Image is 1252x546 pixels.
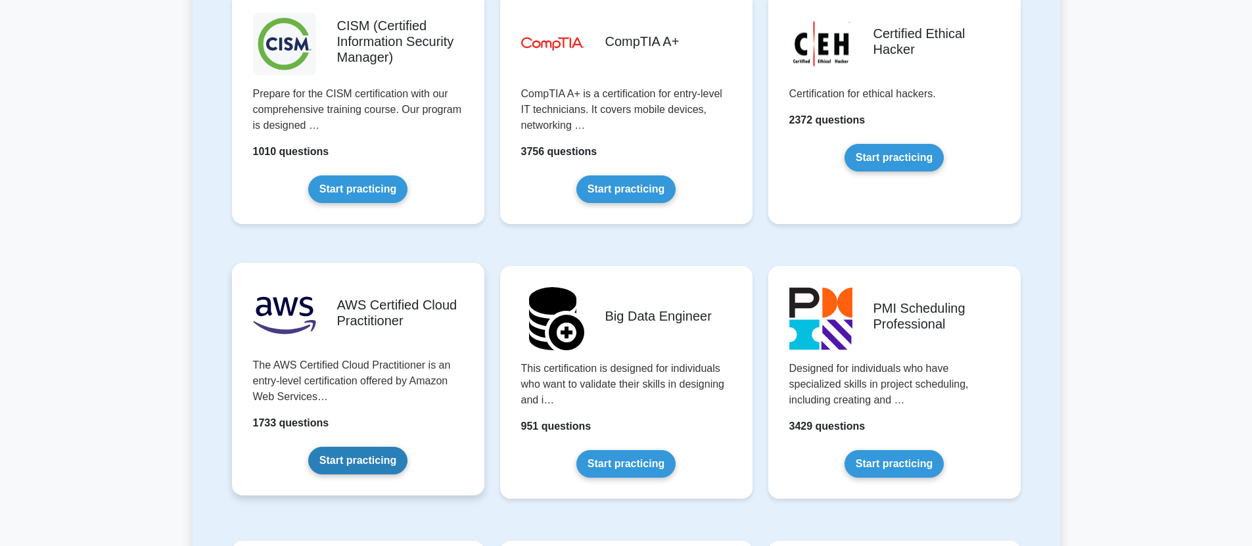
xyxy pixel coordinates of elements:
a: Start practicing [845,144,944,171]
a: Start practicing [308,447,407,474]
a: Start practicing [308,175,407,203]
a: Start practicing [576,175,676,203]
a: Start practicing [845,450,944,478]
a: Start practicing [576,450,676,478]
